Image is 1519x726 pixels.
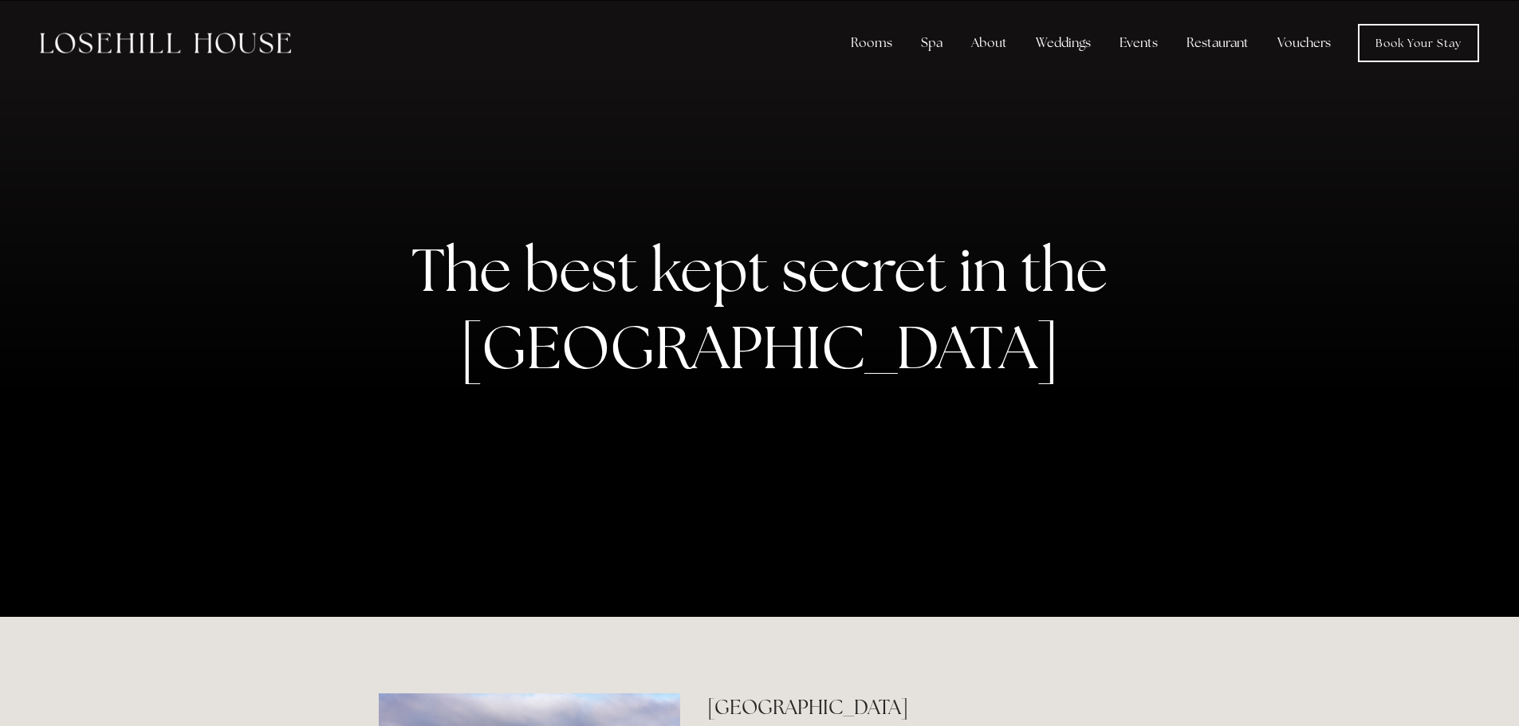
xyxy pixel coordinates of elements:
[1265,27,1344,59] a: Vouchers
[1174,27,1261,59] div: Restaurant
[908,27,955,59] div: Spa
[411,230,1120,387] strong: The best kept secret in the [GEOGRAPHIC_DATA]
[1358,24,1479,62] a: Book Your Stay
[838,27,905,59] div: Rooms
[707,693,1140,721] h2: [GEOGRAPHIC_DATA]
[958,27,1020,59] div: About
[1023,27,1104,59] div: Weddings
[1107,27,1171,59] div: Events
[40,33,291,53] img: Losehill House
